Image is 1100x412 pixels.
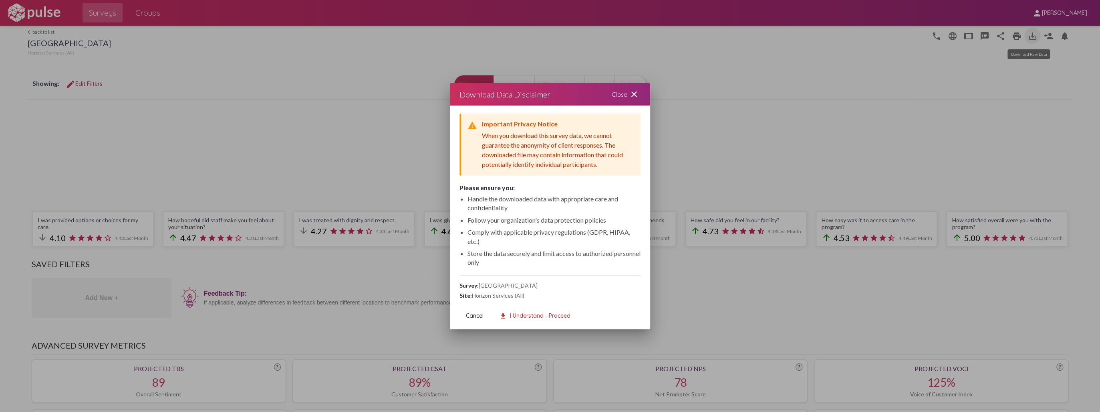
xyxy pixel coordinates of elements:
[602,83,650,106] div: Close
[482,131,634,169] div: When you download this survey data, we cannot guarantee the anonymity of client responses. The do...
[629,89,639,99] mat-icon: close
[467,215,641,224] li: Follow your organization's data protection policies
[500,312,570,319] span: I Understand - Proceed
[459,308,490,323] button: Cancel
[459,184,641,191] div: Please ensure you:
[467,249,641,267] li: Store the data securely and limit access to authorized personnel only
[459,292,641,298] div: Horizon Services (All)
[467,195,641,213] li: Handle the downloaded data with appropriate care and confidentiality
[459,282,641,288] div: [GEOGRAPHIC_DATA]
[482,120,634,128] div: Important Privacy Notice
[459,88,550,101] div: Download Data Disclaimer
[466,312,484,319] span: Cancel
[467,228,641,246] li: Comply with applicable privacy regulations (GDPR, HIPAA, etc.)
[493,308,577,323] button: I Understand - Proceed
[467,121,477,130] mat-icon: warning
[500,313,507,320] mat-icon: download
[459,292,472,298] strong: Site:
[459,282,479,288] strong: Survey:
